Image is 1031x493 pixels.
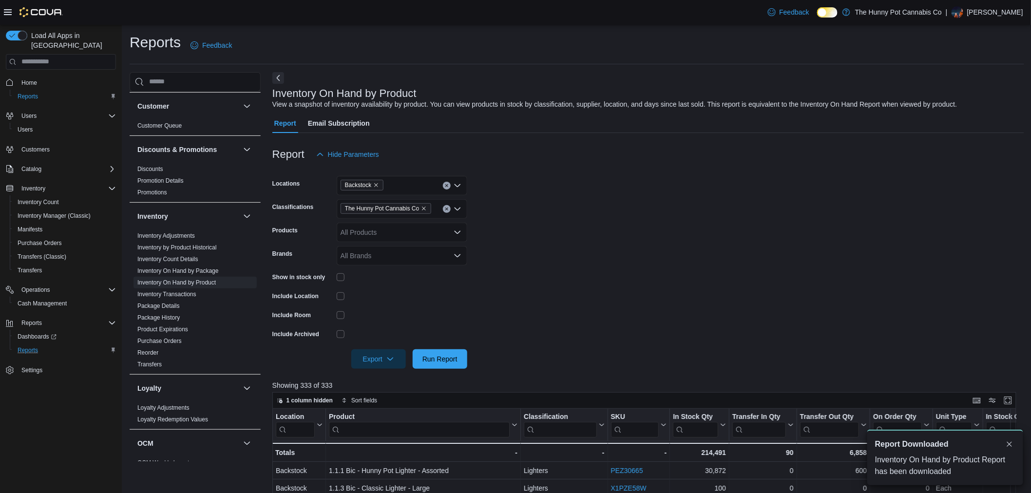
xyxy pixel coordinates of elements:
[21,185,45,192] span: Inventory
[10,264,120,277] button: Transfers
[272,180,300,188] label: Locations
[272,273,325,281] label: Show in stock only
[14,124,37,135] a: Users
[673,447,726,458] div: 214,491
[308,114,370,133] span: Email Subscription
[454,252,461,260] button: Open list of options
[873,412,922,437] div: On Order Qty
[14,251,116,263] span: Transfers (Classic)
[272,250,292,258] label: Brands
[611,412,659,437] div: SKU URL
[202,40,232,50] span: Feedback
[673,412,718,437] div: In Stock Qty
[241,100,253,112] button: Customer
[10,123,120,136] button: Users
[14,196,63,208] a: Inventory Count
[272,380,1024,390] p: Showing 333 of 333
[357,349,400,369] span: Export
[341,180,384,190] span: Backstock
[14,237,116,249] span: Purchase Orders
[18,77,41,89] a: Home
[855,6,942,18] p: The Hunny Pot Cannabis Co
[137,303,180,309] a: Package Details
[338,395,381,406] button: Sort fields
[10,250,120,264] button: Transfers (Classic)
[272,149,305,160] h3: Report
[14,265,46,276] a: Transfers
[273,395,337,406] button: 1 column hidden
[272,292,319,300] label: Include Location
[19,7,63,17] img: Cova
[936,412,972,437] div: Unit Type
[732,412,786,421] div: Transfer In Qty
[10,209,120,223] button: Inventory Manager (Classic)
[137,337,182,345] span: Purchase Orders
[524,412,597,437] div: Classification
[732,447,794,458] div: 90
[14,91,42,102] a: Reports
[272,72,284,84] button: Next
[137,177,184,185] span: Promotion Details
[137,416,208,423] span: Loyalty Redemption Values
[137,291,196,298] a: Inventory Transactions
[137,232,195,239] a: Inventory Adjustments
[21,366,42,374] span: Settings
[2,182,120,195] button: Inventory
[275,447,323,458] div: Totals
[276,412,315,421] div: Location
[137,438,153,448] h3: OCM
[6,72,116,403] nav: Complex example
[18,212,91,220] span: Inventory Manager (Classic)
[137,360,162,368] span: Transfers
[14,237,66,249] a: Purchase Orders
[137,267,219,274] a: Inventory On Hand by Package
[454,205,461,213] button: Open list of options
[800,447,867,458] div: 6,858
[21,146,50,153] span: Customers
[413,349,467,369] button: Run Report
[130,230,261,374] div: Inventory
[611,412,667,437] button: SKU
[18,266,42,274] span: Transfers
[2,283,120,297] button: Operations
[137,244,217,251] a: Inventory by Product Historical
[272,330,319,338] label: Include Archived
[18,183,116,194] span: Inventory
[21,79,37,87] span: Home
[345,180,372,190] span: Backstock
[130,33,181,52] h1: Reports
[18,300,67,307] span: Cash Management
[764,2,813,22] a: Feedback
[2,109,120,123] button: Users
[18,144,54,155] a: Customers
[422,354,458,364] span: Run Report
[14,298,116,309] span: Cash Management
[2,162,120,176] button: Catalog
[137,314,180,322] span: Package History
[328,150,379,159] span: Hide Parameters
[137,101,169,111] h3: Customer
[272,227,298,234] label: Products
[18,364,116,376] span: Settings
[272,203,314,211] label: Classifications
[732,412,786,437] div: Transfer In Qty
[14,210,95,222] a: Inventory Manager (Classic)
[10,236,120,250] button: Purchase Orders
[14,210,116,222] span: Inventory Manager (Classic)
[946,6,948,18] p: |
[21,165,41,173] span: Catalog
[732,412,794,437] button: Transfer In Qty
[137,302,180,310] span: Package Details
[800,465,867,476] div: 600
[18,333,57,341] span: Dashboards
[272,88,417,99] h3: Inventory On Hand by Product
[14,331,116,342] span: Dashboards
[10,330,120,343] a: Dashboards
[137,145,239,154] button: Discounts & Promotions
[241,382,253,394] button: Loyalty
[2,142,120,156] button: Customers
[18,183,49,194] button: Inventory
[10,195,120,209] button: Inventory Count
[137,177,184,184] a: Promotion Details
[10,90,120,103] button: Reports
